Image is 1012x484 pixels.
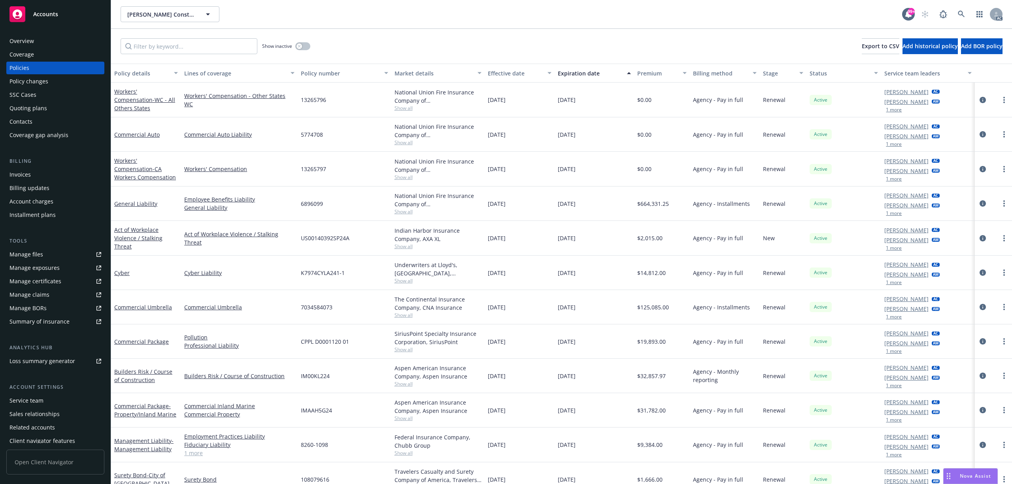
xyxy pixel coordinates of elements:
[813,200,829,207] span: Active
[301,69,379,77] div: Policy number
[693,69,748,77] div: Billing method
[6,275,104,288] a: Manage certificates
[395,192,481,208] div: National Union Fire Insurance Company of [GEOGRAPHIC_DATA], [GEOGRAPHIC_DATA], AIG
[978,199,987,208] a: circleInformation
[184,195,295,203] a: Employee Benefits Liability
[395,226,481,243] div: Indian Harbor Insurance Company, AXA XL
[902,38,958,54] button: Add historical policy
[395,122,481,139] div: National Union Fire Insurance Company of [GEOGRAPHIC_DATA], [GEOGRAPHIC_DATA], AIG
[884,191,929,200] a: [PERSON_NAME]
[810,69,869,77] div: Status
[9,168,31,181] div: Invoices
[558,130,576,139] span: [DATE]
[760,64,806,83] button: Stage
[884,329,929,337] a: [PERSON_NAME]
[9,408,60,420] div: Sales relationships
[634,64,690,83] button: Premium
[881,64,974,83] button: Service team leaders
[184,441,295,449] a: Fiduciary Liability
[999,199,1009,208] a: more
[999,95,1009,105] a: more
[999,234,1009,243] a: more
[395,380,481,387] span: Show all
[114,402,176,418] a: Commercial Package
[886,315,902,319] button: 1 more
[121,6,219,22] button: [PERSON_NAME] Construction Co., Inc.
[488,303,506,311] span: [DATE]
[999,405,1009,415] a: more
[693,406,743,414] span: Agency - Pay in full
[184,432,295,441] a: Employment Practices Liability
[184,165,295,173] a: Workers' Compensation
[301,269,345,277] span: K7974CYLA241-1
[9,195,53,208] div: Account charges
[978,95,987,105] a: circleInformation
[999,337,1009,346] a: more
[262,43,292,49] span: Show inactive
[395,277,481,284] span: Show all
[6,302,104,315] a: Manage BORs
[6,102,104,115] a: Quoting plans
[298,64,391,83] button: Policy number
[121,38,257,54] input: Filter by keyword...
[763,337,785,346] span: Renewal
[184,230,295,247] a: Act of Workplace Violence / Stalking Threat
[6,408,104,420] a: Sales relationships
[391,64,485,83] button: Market details
[488,69,543,77] div: Effective date
[558,406,576,414] span: [DATE]
[558,372,576,380] span: [DATE]
[763,475,785,484] span: Renewal
[558,441,576,449] span: [DATE]
[884,122,929,130] a: [PERSON_NAME]
[886,177,902,181] button: 1 more
[693,234,743,242] span: Agency - Pay in full
[884,157,929,165] a: [PERSON_NAME]
[184,410,295,418] a: Commercial Property
[395,261,481,277] div: Underwriters at Lloyd's, [GEOGRAPHIC_DATA], [PERSON_NAME] of [GEOGRAPHIC_DATA], Evolve
[637,130,651,139] span: $0.00
[886,142,902,147] button: 1 more
[9,35,34,47] div: Overview
[6,35,104,47] a: Overview
[763,406,785,414] span: Renewal
[693,303,750,311] span: Agency - Installments
[488,96,506,104] span: [DATE]
[944,469,953,484] div: Drag to move
[917,6,933,22] a: Start snowing
[558,69,622,77] div: Expiration date
[999,440,1009,450] a: more
[637,269,666,277] span: $14,812.00
[886,452,902,457] button: 1 more
[813,96,829,104] span: Active
[978,234,987,243] a: circleInformation
[9,394,43,407] div: Service team
[9,115,32,128] div: Contacts
[693,130,743,139] span: Agency - Pay in full
[114,88,175,112] a: Workers' Compensation
[6,89,104,101] a: SSC Cases
[6,262,104,274] a: Manage exposures
[9,48,34,61] div: Coverage
[693,165,743,173] span: Agency - Pay in full
[9,75,48,88] div: Policy changes
[33,11,58,17] span: Accounts
[999,475,1009,484] a: more
[9,302,47,315] div: Manage BORs
[763,303,785,311] span: Renewal
[395,398,481,415] div: Aspen American Insurance Company, Aspen Insurance
[184,402,295,410] a: Commercial Inland Marine
[9,129,68,141] div: Coverage gap analysis
[961,38,1003,54] button: Add BOR policy
[184,130,295,139] a: Commercial Auto Liability
[763,441,785,449] span: Renewal
[488,200,506,208] span: [DATE]
[395,139,481,146] span: Show all
[114,69,169,77] div: Policy details
[813,235,829,242] span: Active
[558,96,576,104] span: [DATE]
[884,132,929,140] a: [PERSON_NAME]
[6,315,104,328] a: Summary of insurance
[488,406,506,414] span: [DATE]
[884,98,929,106] a: [PERSON_NAME]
